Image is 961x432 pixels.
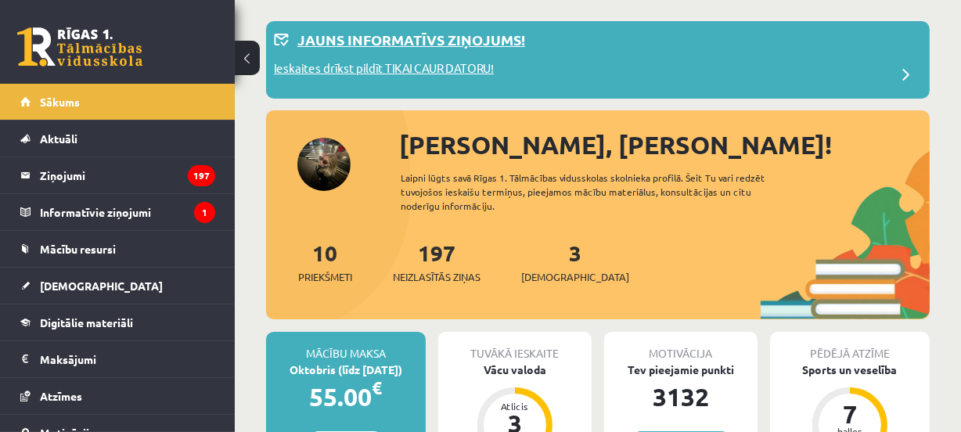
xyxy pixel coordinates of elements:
a: Informatīvie ziņojumi1 [20,194,215,230]
div: Tuvākā ieskaite [438,332,592,362]
div: Tev pieejamie punkti [604,362,758,378]
a: Digitālie materiāli [20,304,215,340]
a: Ziņojumi197 [20,157,215,193]
div: 3132 [604,378,758,416]
a: Mācību resursi [20,231,215,267]
a: Rīgas 1. Tālmācības vidusskola [17,27,142,67]
p: Ieskaites drīkst pildīt TIKAI CAUR DATORU! [274,59,494,81]
a: Sākums [20,84,215,120]
a: 10Priekšmeti [298,239,352,285]
div: 55.00 [266,378,426,416]
span: Sākums [40,95,80,109]
div: Laipni lūgts savā Rīgas 1. Tālmācības vidusskolas skolnieka profilā. Šeit Tu vari redzēt tuvojošo... [401,171,799,213]
span: Mācību resursi [40,242,116,256]
span: Neizlasītās ziņas [393,269,480,285]
span: [DEMOGRAPHIC_DATA] [40,279,163,293]
span: Priekšmeti [298,269,352,285]
a: 197Neizlasītās ziņas [393,239,480,285]
span: [DEMOGRAPHIC_DATA] [521,269,629,285]
div: Mācību maksa [266,332,426,362]
div: Motivācija [604,332,758,362]
p: Jauns informatīvs ziņojums! [297,29,525,50]
a: Atzīmes [20,378,215,414]
div: [PERSON_NAME], [PERSON_NAME]! [399,126,930,164]
span: Aktuāli [40,131,77,146]
legend: Maksājumi [40,341,215,377]
i: 197 [188,165,215,186]
i: 1 [194,202,215,223]
a: 3[DEMOGRAPHIC_DATA] [521,239,629,285]
a: Aktuāli [20,121,215,157]
legend: Ziņojumi [40,157,215,193]
span: Atzīmes [40,389,82,403]
div: Vācu valoda [438,362,592,378]
div: Atlicis [491,401,538,411]
span: Digitālie materiāli [40,315,133,329]
div: 7 [826,401,873,427]
span: € [373,376,383,399]
div: Pēdējā atzīme [770,332,930,362]
a: Jauns informatīvs ziņojums! Ieskaites drīkst pildīt TIKAI CAUR DATORU! [274,29,922,91]
legend: Informatīvie ziņojumi [40,194,215,230]
div: Sports un veselība [770,362,930,378]
a: Maksājumi [20,341,215,377]
div: Oktobris (līdz [DATE]) [266,362,426,378]
a: [DEMOGRAPHIC_DATA] [20,268,215,304]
